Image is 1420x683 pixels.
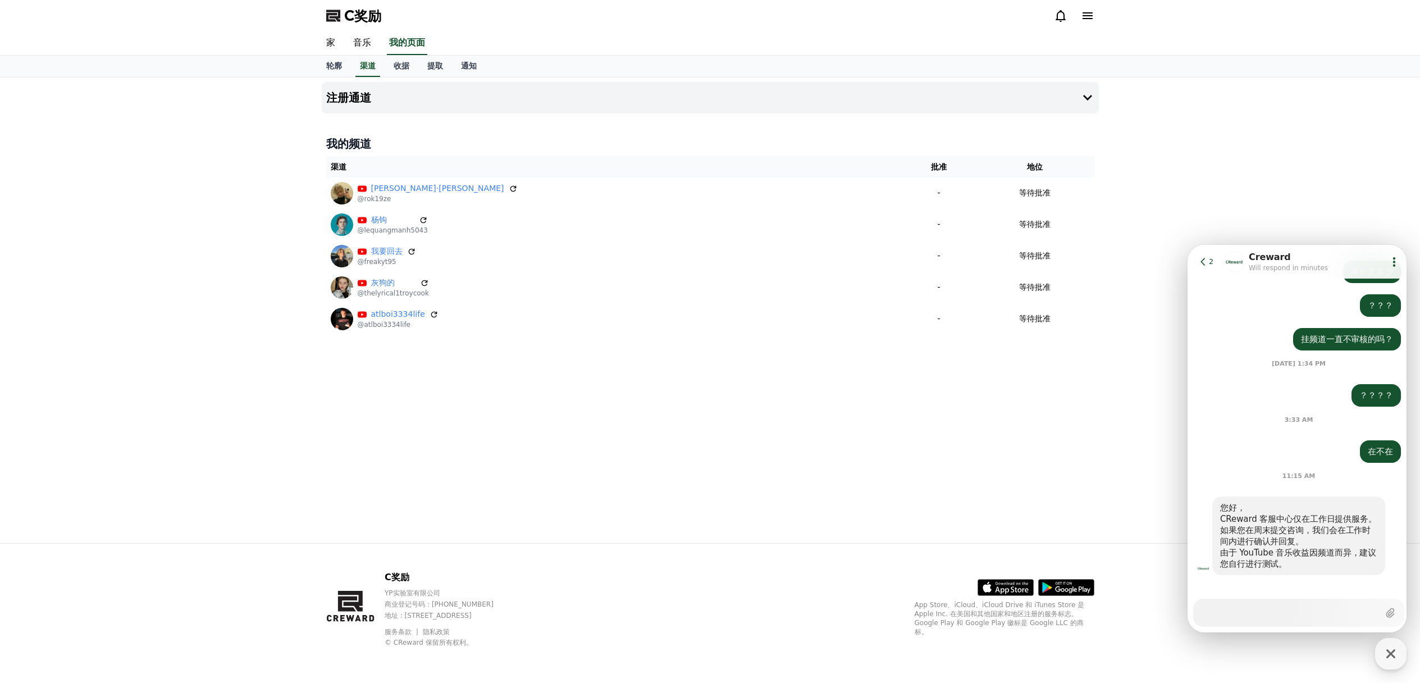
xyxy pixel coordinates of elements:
[331,308,353,330] img: atlboi3334life
[326,37,335,48] font: 家
[331,245,353,267] img: 我要回去
[371,184,504,193] font: [PERSON_NAME]·[PERSON_NAME]
[385,628,412,636] font: 服务条款
[358,289,429,297] font: @thelyrical1troycook
[937,220,940,229] font: -
[371,215,387,224] font: 杨钩
[371,247,403,256] font: 我要回去
[344,31,380,55] a: 音乐
[371,183,504,194] a: [PERSON_NAME]·[PERSON_NAME]
[418,56,452,77] a: 提取
[385,589,440,597] font: YP实验室有限公司
[385,600,494,608] font: 商业登记号码：[PHONE_NUMBER]
[915,601,1085,636] font: App Store、iCloud、iCloud Drive 和 iTunes Store 是 Apple Inc. 在美国和其他国家和地区注册的服务标志。Google Play 和 Google...
[331,162,346,171] font: 渠道
[385,639,473,646] font: © CReward 保留所有权利。
[423,628,450,636] a: 隐私政策
[360,61,376,70] font: 渠道
[371,277,416,289] a: 灰狗的
[331,182,353,204] img: 布莱克·赫尔
[1019,283,1051,292] font: 等待批准
[355,56,380,77] a: 渠道
[452,56,486,77] a: 通知
[1188,245,1407,632] iframe: Channel chat
[371,308,425,320] a: atlboi3334life
[371,309,425,318] font: atlboi3334life
[331,276,353,299] img: 灰狗的
[326,91,371,104] font: 注册通道
[331,213,353,236] img: 杨钩
[387,31,427,55] a: 我的页面
[385,572,409,582] font: C奖励
[937,314,940,323] font: -
[358,321,411,329] font: @atlboi3334life
[317,56,351,77] a: 轮廓
[1019,188,1051,197] font: 等待批准
[385,628,420,636] a: 服务条款
[937,188,940,197] font: -
[358,195,391,203] font: @rok19ze
[358,226,428,234] font: @lequangmanh5043
[1027,162,1043,171] font: 地位
[344,8,381,24] font: C奖励
[1019,251,1051,260] font: 等待批准
[427,61,443,70] font: 提取
[937,283,940,292] font: -
[389,37,425,48] font: 我的页面
[326,7,381,25] a: C奖励
[326,61,342,70] font: 轮廓
[353,37,371,48] font: 音乐
[385,612,472,620] font: 地址 : [STREET_ADDRESS]
[371,245,403,257] a: 我要回去
[931,162,947,171] font: 批准
[461,61,477,70] font: 通知
[317,31,344,55] a: 家
[1019,314,1051,323] font: 等待批准
[322,82,1099,113] button: 注册通道
[394,61,409,70] font: 收据
[371,214,414,226] a: 杨钩
[371,278,395,287] font: 灰狗的
[937,251,940,260] font: -
[1019,220,1051,229] font: 等待批准
[326,137,371,151] font: 我的频道
[358,258,396,266] font: @freakyt95
[385,56,418,77] a: 收据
